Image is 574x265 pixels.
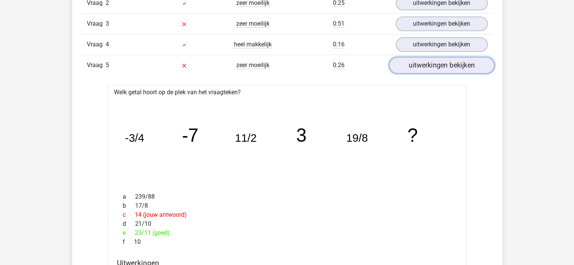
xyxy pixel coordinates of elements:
span: a [123,192,135,201]
span: b [123,201,135,210]
span: heel makkelijk [234,41,272,48]
span: 0:51 [333,20,345,28]
span: 0:16 [333,41,345,48]
tspan: ? [408,125,418,146]
a: uitwerkingen bekijken [396,17,488,31]
span: c [123,210,135,219]
span: zeer moeilijk [236,20,269,28]
tspan: -7 [182,125,199,146]
a: uitwerkingen bekijken [389,57,494,74]
div: 23/11 (goed) [117,228,457,237]
a: uitwerkingen bekijken [396,37,488,52]
span: Vraag [87,40,106,49]
span: 5 [106,61,109,69]
tspan: -3/4 [125,132,144,144]
span: zeer moeilijk [236,61,269,69]
tspan: 19/8 [346,132,368,144]
span: Vraag [87,61,106,70]
div: 17/8 [117,201,457,210]
span: Vraag [87,19,106,28]
tspan: 11/2 [235,132,257,144]
tspan: 3 [297,125,307,146]
span: e [123,228,135,237]
span: 3 [106,20,109,27]
span: 0:26 [333,61,345,69]
div: 21/10 [117,219,457,228]
div: 239/88 [117,192,457,201]
span: f [123,237,134,247]
span: d [123,219,135,228]
span: 4 [106,41,109,48]
div: 14 (jouw antwoord) [117,210,457,219]
div: 10 [117,237,457,247]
